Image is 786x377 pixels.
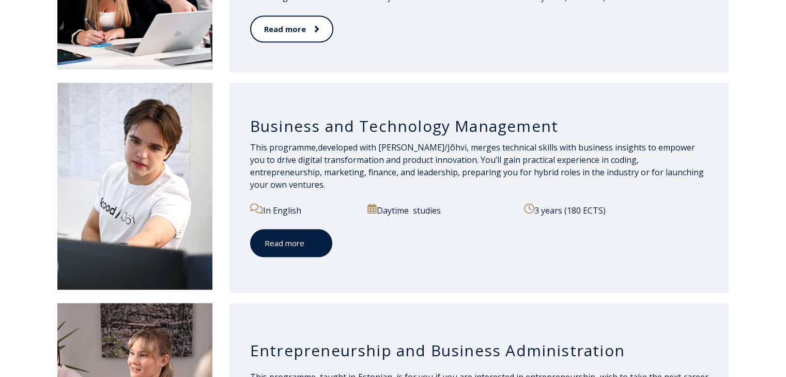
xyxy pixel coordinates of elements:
[250,141,708,191] p: developed with [PERSON_NAME]/Jõhvi, merges technical skills with business insights to empower you...
[250,203,356,217] p: In English
[367,203,512,217] p: Daytime studies
[250,341,708,360] h3: Entrepreneurship and Business Administration
[524,203,708,217] p: 3 years (180 ECTS)
[250,116,708,136] h3: Business and Technology Management
[250,229,332,258] a: Read more
[250,16,333,43] a: Read more
[250,142,318,153] span: This programme,
[57,83,212,290] img: Business and Technology Management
